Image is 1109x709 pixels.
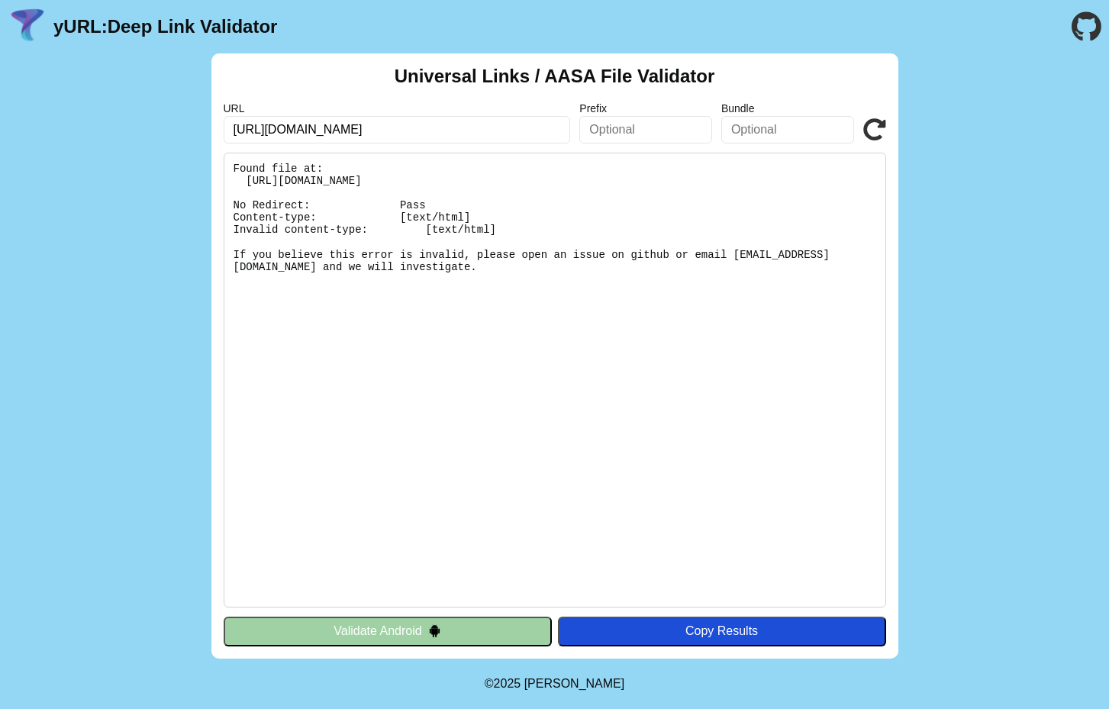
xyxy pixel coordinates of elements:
input: Optional [579,116,712,143]
a: Michael Ibragimchayev's Personal Site [524,677,625,690]
span: 2025 [494,677,521,690]
button: Copy Results [558,617,886,646]
img: droidIcon.svg [428,624,441,637]
pre: Found file at: [URL][DOMAIN_NAME] No Redirect: Pass Content-type: [text/html] Invalid content-typ... [224,153,886,607]
label: Prefix [579,102,712,114]
img: yURL Logo [8,7,47,47]
a: yURL:Deep Link Validator [53,16,277,37]
footer: © [485,659,624,709]
label: Bundle [721,102,854,114]
div: Copy Results [566,624,878,638]
label: URL [224,102,571,114]
h2: Universal Links / AASA File Validator [395,66,715,87]
input: Required [224,116,571,143]
button: Validate Android [224,617,552,646]
input: Optional [721,116,854,143]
